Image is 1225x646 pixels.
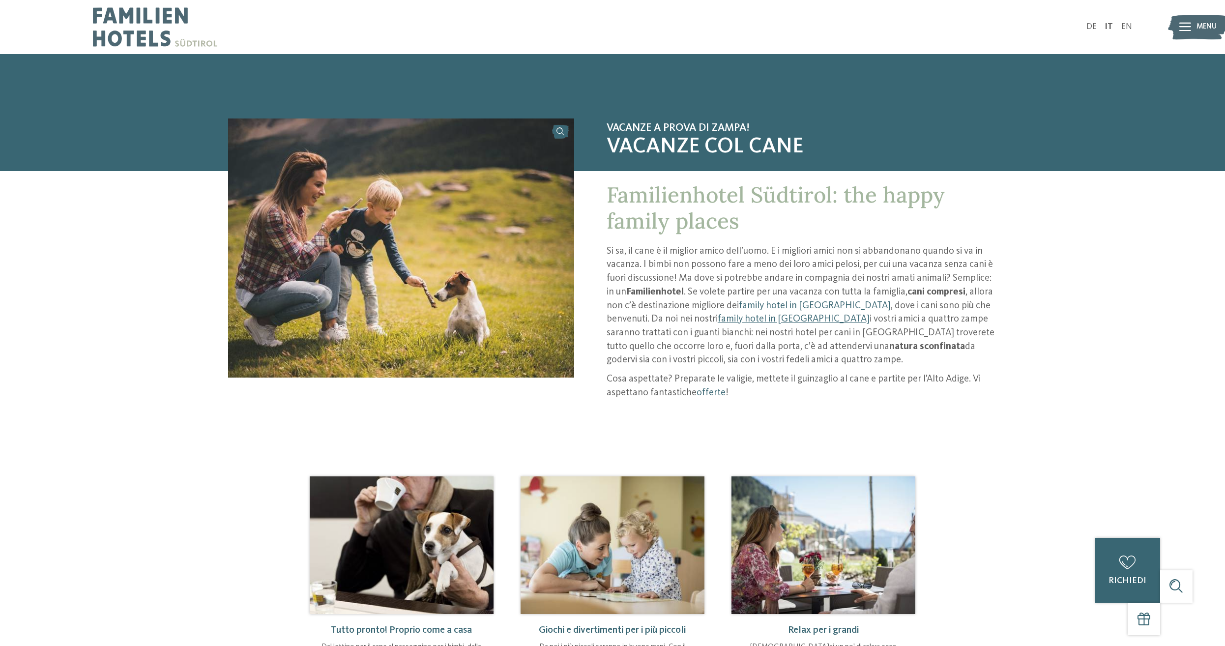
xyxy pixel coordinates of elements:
strong: Familienhotel [626,287,684,297]
span: Familienhotel Südtirol: the happy family places [607,181,945,235]
span: Vacanze col cane [607,134,997,160]
span: Vacanze a prova di zampa! [607,121,997,134]
img: Familienhotel: hotel per cani in Alto Adige [521,476,704,614]
p: Cosa aspettate? Preparate le valigie, mettete il guinzaglio al cane e partite per l’Alto Adige. V... [607,373,997,400]
a: offerte [697,388,726,398]
a: richiedi [1095,538,1160,603]
img: Familienhotel: hotel per cani in Alto Adige [310,476,494,614]
a: family hotel in [GEOGRAPHIC_DATA] [739,301,891,311]
a: DE [1086,23,1097,31]
a: EN [1121,23,1132,31]
span: Giochi e divertimenti per i più piccoli [539,625,686,635]
strong: natura sconfinata [889,342,965,352]
span: Tutto pronto! Proprio come a casa [331,625,472,635]
p: Si sa, il cane è il miglior amico dell’uomo. E i migliori amici non si abbandonano quando si va i... [607,245,997,368]
strong: cani compresi [907,287,965,297]
span: Relax per i grandi [788,625,859,635]
span: richiedi [1108,577,1146,585]
img: Familienhotel: hotel per cani in Alto Adige [228,118,574,378]
a: family hotel in [GEOGRAPHIC_DATA] [718,314,870,324]
a: IT [1105,23,1113,31]
img: Familienhotel: hotel per cani in Alto Adige [731,476,915,614]
span: Menu [1196,22,1217,32]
